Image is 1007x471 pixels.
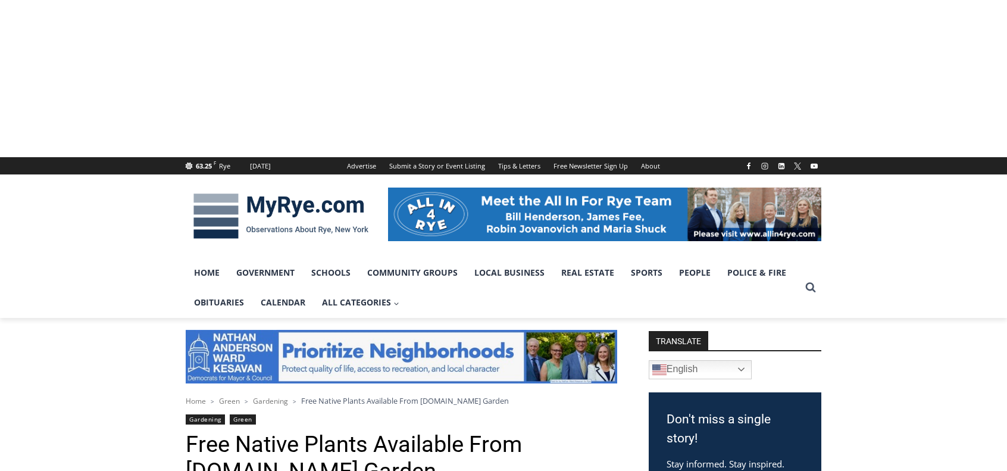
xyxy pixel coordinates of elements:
[359,258,466,288] a: Community Groups
[492,157,547,174] a: Tips & Letters
[553,258,623,288] a: Real Estate
[186,185,376,247] img: MyRye.com
[314,288,408,317] a: All Categories
[466,258,553,288] a: Local Business
[186,396,206,406] a: Home
[340,157,667,174] nav: Secondary Navigation
[547,157,634,174] a: Free Newsletter Sign Up
[250,161,271,171] div: [DATE]
[623,258,671,288] a: Sports
[322,296,399,309] span: All Categories
[340,157,383,174] a: Advertise
[800,277,821,298] button: View Search Form
[252,288,314,317] a: Calendar
[219,396,240,406] a: Green
[719,258,795,288] a: Police & Fire
[186,258,228,288] a: Home
[253,396,288,406] a: Gardening
[301,395,509,406] span: Free Native Plants Available From [DOMAIN_NAME] Garden
[214,160,216,166] span: F
[671,258,719,288] a: People
[228,258,303,288] a: Government
[383,157,492,174] a: Submit a Story or Event Listing
[790,159,805,173] a: X
[649,360,752,379] a: English
[219,161,230,171] div: Rye
[303,258,359,288] a: Schools
[245,397,248,406] span: >
[196,161,212,170] span: 63.25
[186,288,252,317] a: Obituaries
[388,188,821,241] img: All in for Rye
[649,331,708,350] strong: TRANSLATE
[211,397,214,406] span: >
[186,258,800,318] nav: Primary Navigation
[742,159,756,173] a: Facebook
[758,159,772,173] a: Instagram
[293,397,296,406] span: >
[807,159,821,173] a: YouTube
[230,414,256,425] a: Green
[667,410,803,448] h3: Don't miss a single story!
[774,159,789,173] a: Linkedin
[652,363,667,377] img: en
[634,157,667,174] a: About
[186,414,225,425] a: Gardening
[186,395,617,407] nav: Breadcrumbs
